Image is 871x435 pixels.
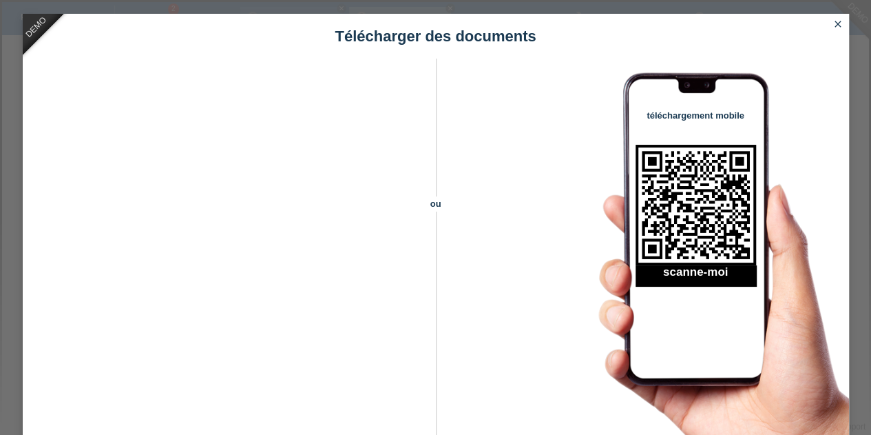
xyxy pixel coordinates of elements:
[412,196,460,211] span: ou
[832,19,843,30] i: close
[636,265,756,286] h2: scanne-moi
[829,17,847,33] a: close
[636,110,756,121] h4: téléchargement mobile
[23,28,849,45] h1: Télécharger des documents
